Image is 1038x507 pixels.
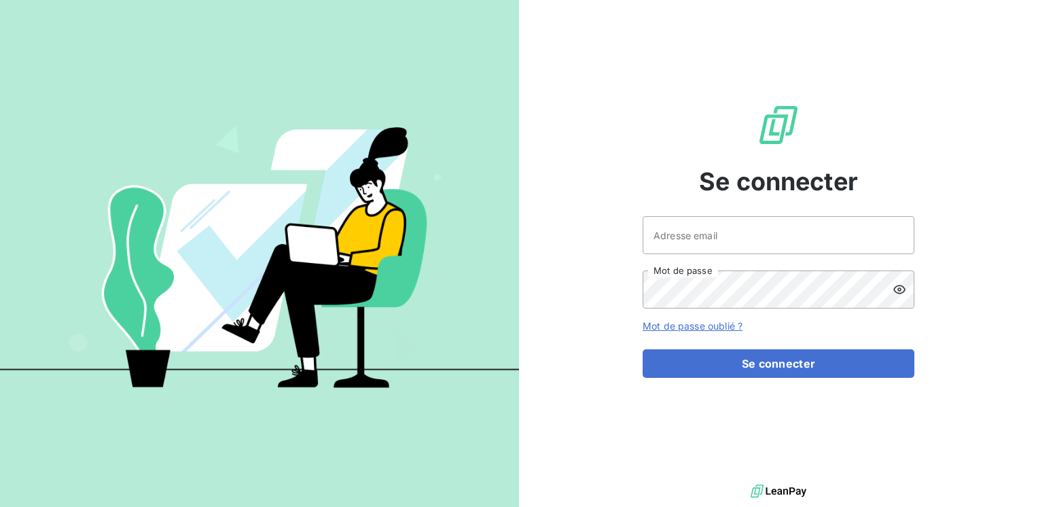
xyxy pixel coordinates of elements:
[643,349,914,378] button: Se connecter
[751,481,806,502] img: logo
[643,320,742,332] a: Mot de passe oublié ?
[643,216,914,254] input: placeholder
[699,163,858,200] span: Se connecter
[757,103,800,147] img: Logo LeanPay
